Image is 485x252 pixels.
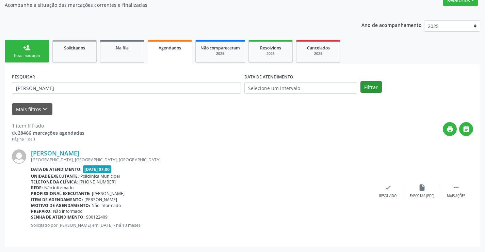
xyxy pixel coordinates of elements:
[64,45,85,51] span: Solicitados
[31,191,91,196] b: Profissional executante:
[12,82,241,94] input: Nome, CNS
[12,136,84,142] div: Página 1 de 1
[18,130,84,136] strong: 28466 marcações agendadas
[260,45,281,51] span: Resolvidos
[31,149,79,157] a: [PERSON_NAME]
[53,208,82,214] span: Não informado
[384,184,392,191] i: check
[361,20,422,29] p: Ano de acompanhamento
[12,129,84,136] div: de
[80,173,120,179] span: Policlínica Municipal
[418,184,426,191] i: insert_drive_file
[12,149,26,164] img: img
[44,185,74,191] span: Não informado
[31,222,371,228] p: Solicitado por [PERSON_NAME] em [DATE] - há 10 meses
[31,179,78,185] b: Telefone da clínica:
[31,185,43,191] b: Rede:
[41,105,49,113] i: keyboard_arrow_down
[244,82,357,94] input: Selecione um intervalo
[443,122,457,136] button: print
[159,45,181,51] span: Agendados
[92,191,125,196] span: [PERSON_NAME]
[12,72,35,82] label: PESQUISAR
[23,44,31,51] div: person_add
[31,208,52,214] b: Preparo:
[31,214,85,220] b: Senha de atendimento:
[200,51,240,56] div: 2025
[31,203,90,208] b: Motivo de agendamento:
[379,194,397,198] div: Resolvido
[31,157,371,163] div: [GEOGRAPHIC_DATA], [GEOGRAPHIC_DATA], [GEOGRAPHIC_DATA]
[254,51,288,56] div: 2025
[31,166,82,172] b: Data de atendimento:
[84,197,117,203] span: [PERSON_NAME]
[83,165,112,173] span: [DATE] 07:00
[10,53,44,58] div: Nova marcação
[92,203,121,208] span: Não informado
[116,45,129,51] span: Na fila
[463,125,470,133] i: 
[446,125,454,133] i: print
[301,51,335,56] div: 2025
[12,103,52,115] button: Mais filtroskeyboard_arrow_down
[86,214,108,220] span: S00122409
[307,45,330,51] span: Cancelados
[244,72,293,82] label: DATA DE ATENDIMENTO
[459,122,473,136] button: 
[79,179,116,185] span: [PHONE_NUMBER]
[360,81,382,93] button: Filtrar
[12,122,84,129] div: 1 item filtrado
[31,173,79,179] b: Unidade executante:
[5,1,338,9] p: Acompanhe a situação das marcações correntes e finalizadas
[200,45,240,51] span: Não compareceram
[31,197,83,203] b: Item de agendamento:
[452,184,460,191] i: 
[410,194,434,198] div: Exportar (PDF)
[447,194,465,198] div: Mais ações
